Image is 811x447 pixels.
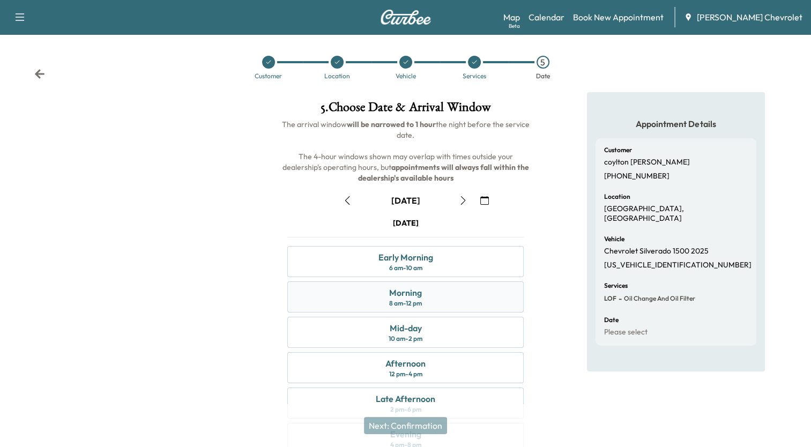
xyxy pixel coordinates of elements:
div: [DATE] [392,218,418,228]
a: Book New Appointment [573,11,664,24]
div: 5 [537,56,549,69]
p: Chevrolet Silverado 1500 2025 [604,247,709,256]
div: Morning [389,286,422,299]
span: LOF [604,294,616,303]
p: [PHONE_NUMBER] [604,172,669,181]
div: Location [324,73,350,79]
p: Please select [604,327,648,337]
b: will be narrowed to 1 hour [346,120,435,129]
h1: 5 . Choose Date & Arrival Window [279,101,532,119]
div: 12 pm - 4 pm [389,370,422,378]
h6: Location [604,193,630,200]
div: [DATE] [391,195,420,206]
div: Beta [509,22,520,30]
div: Services [463,73,486,79]
img: Curbee Logo [380,10,431,25]
div: Mid-day [389,322,421,334]
div: Back [34,69,45,79]
h6: Services [604,282,628,289]
a: Calendar [529,11,564,24]
span: [PERSON_NAME] Chevrolet [697,11,802,24]
p: [GEOGRAPHIC_DATA], [GEOGRAPHIC_DATA] [604,204,748,223]
p: [US_VEHICLE_IDENTIFICATION_NUMBER] [604,260,752,270]
div: 6 am - 10 am [389,264,422,272]
div: Afternoon [385,357,426,370]
div: Early Morning [378,251,433,264]
span: Oil Change and Oil Filter [622,294,695,303]
p: coylton [PERSON_NAME] [604,158,690,167]
h5: Appointment Details [596,118,756,130]
div: Customer [255,73,282,79]
span: - [616,293,622,304]
h6: Customer [604,147,632,153]
span: The arrival window the night before the service date. The 4-hour windows shown may overlap with t... [281,120,531,183]
h6: Vehicle [604,236,624,242]
b: appointments will always fall within the dealership's available hours [358,162,530,183]
div: Late Afternoon [376,392,435,405]
div: 10 am - 2 pm [389,334,422,343]
h6: Date [604,317,619,323]
div: Date [536,73,550,79]
div: 8 am - 12 pm [389,299,422,308]
div: Vehicle [396,73,416,79]
a: MapBeta [503,11,520,24]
